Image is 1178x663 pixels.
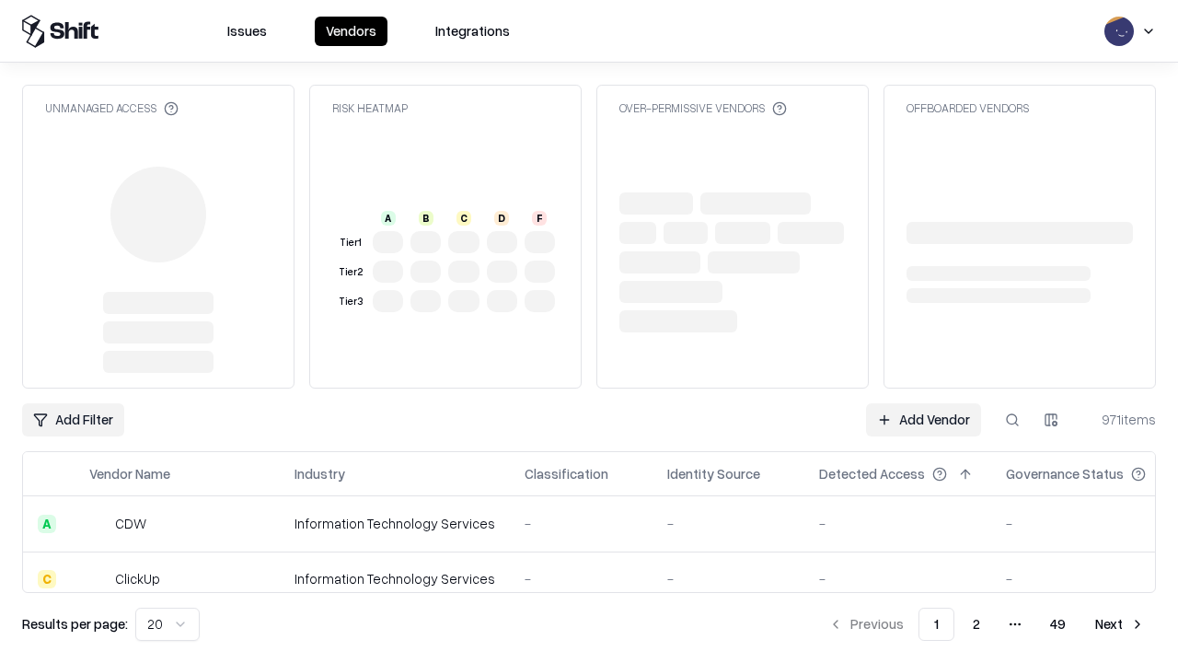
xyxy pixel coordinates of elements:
div: F [532,211,547,226]
nav: pagination [817,608,1156,641]
div: A [38,515,56,533]
div: Over-Permissive Vendors [619,100,787,116]
button: Next [1084,608,1156,641]
a: Add Vendor [866,403,981,436]
div: - [1006,514,1175,533]
div: - [667,514,790,533]
div: - [525,514,638,533]
div: Tier 1 [336,235,365,250]
div: - [819,514,976,533]
div: - [1006,569,1175,588]
button: Vendors [315,17,387,46]
div: Vendor Name [89,464,170,483]
div: - [819,569,976,588]
div: Information Technology Services [294,514,495,533]
button: 1 [918,608,954,641]
div: CDW [115,514,146,533]
div: Industry [294,464,345,483]
div: Classification [525,464,608,483]
div: Information Technology Services [294,569,495,588]
div: 971 items [1082,410,1156,429]
button: Issues [216,17,278,46]
button: Add Filter [22,403,124,436]
div: Detected Access [819,464,925,483]
div: Governance Status [1006,464,1124,483]
button: 2 [958,608,995,641]
div: ClickUp [115,569,160,588]
div: A [381,211,396,226]
div: Identity Source [667,464,760,483]
p: Results per page: [22,614,128,634]
button: Integrations [424,17,521,46]
div: - [525,569,638,588]
img: ClickUp [89,570,108,588]
button: 49 [1035,608,1080,641]
img: CDW [89,515,108,533]
div: C [456,211,471,226]
div: D [494,211,509,226]
div: Risk Heatmap [332,100,408,116]
div: - [667,569,790,588]
div: B [419,211,433,226]
div: Unmanaged Access [45,100,179,116]
div: C [38,570,56,588]
div: Tier 3 [336,294,365,309]
div: Offboarded Vendors [907,100,1029,116]
div: Tier 2 [336,264,365,280]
